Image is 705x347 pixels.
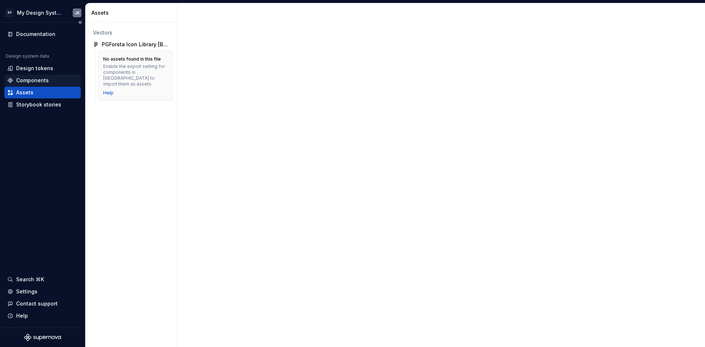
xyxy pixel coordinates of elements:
a: Design tokens [4,62,81,74]
div: Documentation [16,30,55,38]
div: Assets [16,89,33,96]
button: Search ⌘K [4,274,81,285]
a: PGForsta Icon Library [BETA - Feedback Only] [90,39,173,50]
div: Contact support [16,300,58,307]
div: PF [5,8,14,17]
div: Settings [16,288,37,295]
button: Help [4,310,81,322]
a: Components [4,75,81,86]
a: Documentation [4,28,81,40]
div: Help [16,312,28,319]
div: Components [16,77,49,84]
div: Storybook stories [16,101,61,108]
div: Design tokens [16,65,53,72]
div: Search ⌘K [16,276,44,283]
a: Assets [4,87,81,98]
a: Help [103,90,113,96]
div: JK [75,10,80,16]
div: Vectors [93,29,170,36]
div: PGForsta Icon Library [BETA - Feedback Only] [102,41,170,48]
div: My Design System [17,9,64,17]
a: Settings [4,286,81,297]
div: Assets [91,9,174,17]
button: PFMy Design SystemJK [1,5,84,21]
a: Storybook stories [4,99,81,111]
button: Collapse sidebar [75,17,85,28]
button: Contact support [4,298,81,310]
div: Design system data [6,53,49,59]
div: No assets found in this file [103,56,161,62]
svg: Supernova Logo [24,334,61,341]
div: Enable the export setting for components in [GEOGRAPHIC_DATA] to import them as assets. [103,64,168,87]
